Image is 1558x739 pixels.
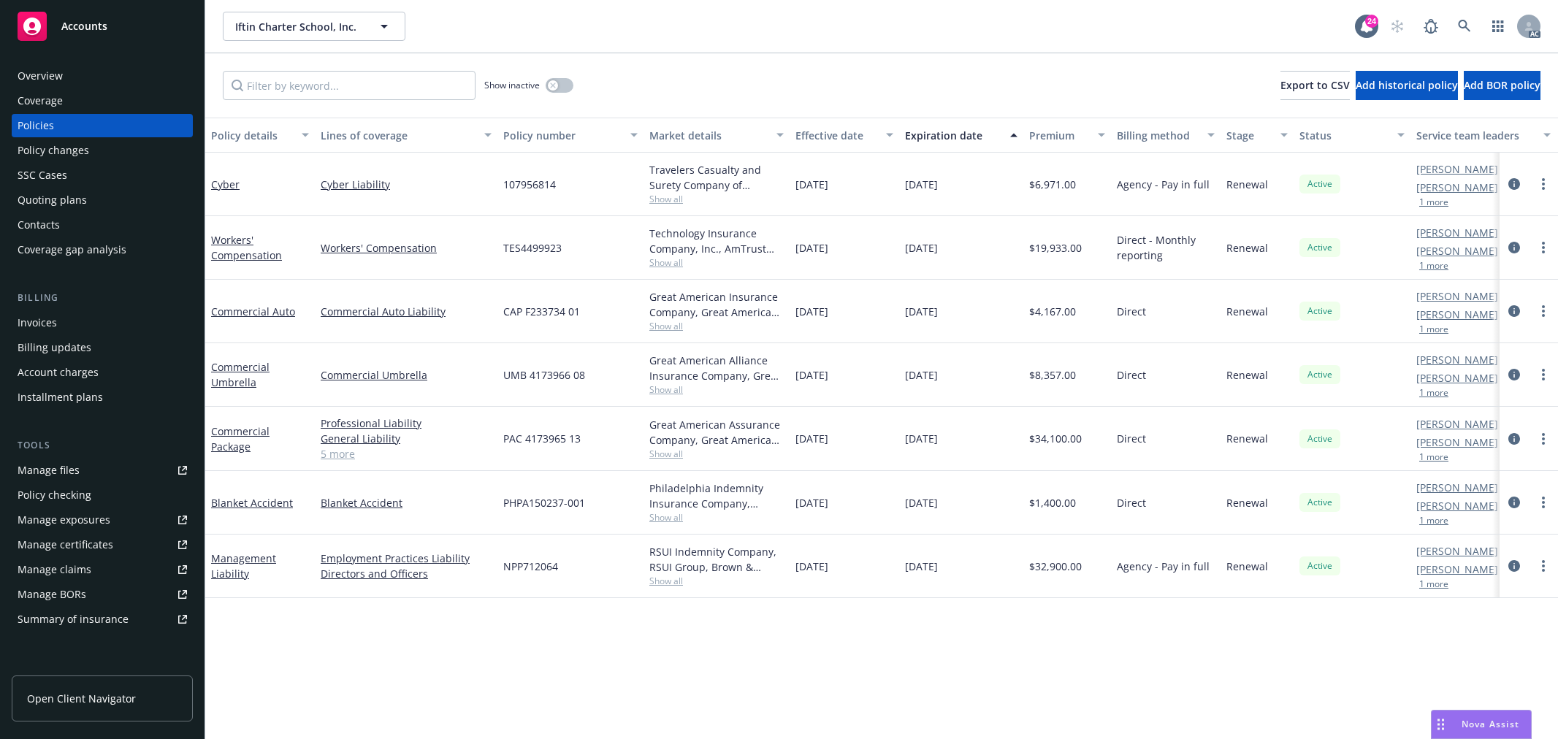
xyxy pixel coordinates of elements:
[1226,304,1268,319] span: Renewal
[18,483,91,507] div: Policy checking
[1535,366,1552,383] a: more
[1464,78,1540,92] span: Add BOR policy
[12,508,193,532] a: Manage exposures
[795,495,828,510] span: [DATE]
[1419,516,1448,525] button: 1 more
[1029,240,1082,256] span: $19,933.00
[649,383,784,396] span: Show all
[790,118,899,153] button: Effective date
[315,118,497,153] button: Lines of coverage
[649,353,784,383] div: Great American Alliance Insurance Company, Great American Insurance Group
[211,128,293,143] div: Policy details
[18,188,87,212] div: Quoting plans
[18,558,91,581] div: Manage claims
[1226,240,1268,256] span: Renewal
[795,128,877,143] div: Effective date
[1419,453,1448,462] button: 1 more
[1416,12,1446,41] a: Report a Bug
[321,566,492,581] a: Directors and Officers
[1117,367,1146,383] span: Direct
[795,240,828,256] span: [DATE]
[1464,71,1540,100] button: Add BOR policy
[649,226,784,256] div: Technology Insurance Company, Inc., AmTrust Financial Services
[1111,118,1221,153] button: Billing method
[1117,177,1210,192] span: Agency - Pay in full
[211,177,240,191] a: Cyber
[321,446,492,462] a: 5 more
[12,386,193,409] a: Installment plans
[1419,198,1448,207] button: 1 more
[484,79,540,91] span: Show inactive
[235,19,362,34] span: Iftin Charter School, Inc.
[18,311,57,334] div: Invoices
[795,304,828,319] span: [DATE]
[1416,288,1498,304] a: [PERSON_NAME]
[1535,302,1552,320] a: more
[1029,304,1076,319] span: $4,167.00
[1535,175,1552,193] a: more
[1431,710,1532,739] button: Nova Assist
[905,304,938,319] span: [DATE]
[223,12,405,41] button: Iftin Charter School, Inc.
[1305,177,1334,191] span: Active
[649,448,784,460] span: Show all
[649,575,784,587] span: Show all
[1299,128,1389,143] div: Status
[1416,128,1535,143] div: Service team leaders
[1416,307,1498,322] a: [PERSON_NAME]
[1505,494,1523,511] a: circleInformation
[12,188,193,212] a: Quoting plans
[899,118,1023,153] button: Expiration date
[18,508,110,532] div: Manage exposures
[649,128,768,143] div: Market details
[211,551,276,581] a: Management Liability
[18,238,126,261] div: Coverage gap analysis
[1280,78,1350,92] span: Export to CSV
[211,424,270,453] a: Commercial Package
[12,483,193,507] a: Policy checking
[1416,243,1498,259] a: [PERSON_NAME]
[321,367,492,383] a: Commercial Umbrella
[1505,302,1523,320] a: circleInformation
[12,64,193,88] a: Overview
[1416,161,1498,177] a: [PERSON_NAME]
[1416,416,1498,432] a: [PERSON_NAME]
[503,240,562,256] span: TES4499923
[211,496,293,510] a: Blanket Accident
[1505,366,1523,383] a: circleInformation
[12,336,193,359] a: Billing updates
[1535,430,1552,448] a: more
[1416,370,1498,386] a: [PERSON_NAME]
[12,660,193,675] div: Analytics hub
[1029,495,1076,510] span: $1,400.00
[1280,71,1350,100] button: Export to CSV
[1117,128,1199,143] div: Billing method
[1305,241,1334,254] span: Active
[1117,232,1215,263] span: Direct - Monthly reporting
[1416,225,1498,240] a: [PERSON_NAME]
[1535,239,1552,256] a: more
[1535,557,1552,575] a: more
[1505,557,1523,575] a: circleInformation
[1416,434,1498,450] a: [PERSON_NAME]
[1416,543,1498,559] a: [PERSON_NAME]
[503,177,556,192] span: 107956814
[205,118,315,153] button: Policy details
[649,417,784,448] div: Great American Assurance Company, Great American Insurance Group
[905,128,1001,143] div: Expiration date
[795,367,828,383] span: [DATE]
[12,361,193,384] a: Account charges
[1535,494,1552,511] a: more
[12,114,193,137] a: Policies
[1356,71,1458,100] button: Add historical policy
[1226,495,1268,510] span: Renewal
[1419,261,1448,270] button: 1 more
[1462,718,1519,730] span: Nova Assist
[18,361,99,384] div: Account charges
[12,438,193,453] div: Tools
[321,416,492,431] a: Professional Liability
[18,608,129,631] div: Summary of insurance
[649,320,784,332] span: Show all
[211,360,270,389] a: Commercial Umbrella
[18,386,103,409] div: Installment plans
